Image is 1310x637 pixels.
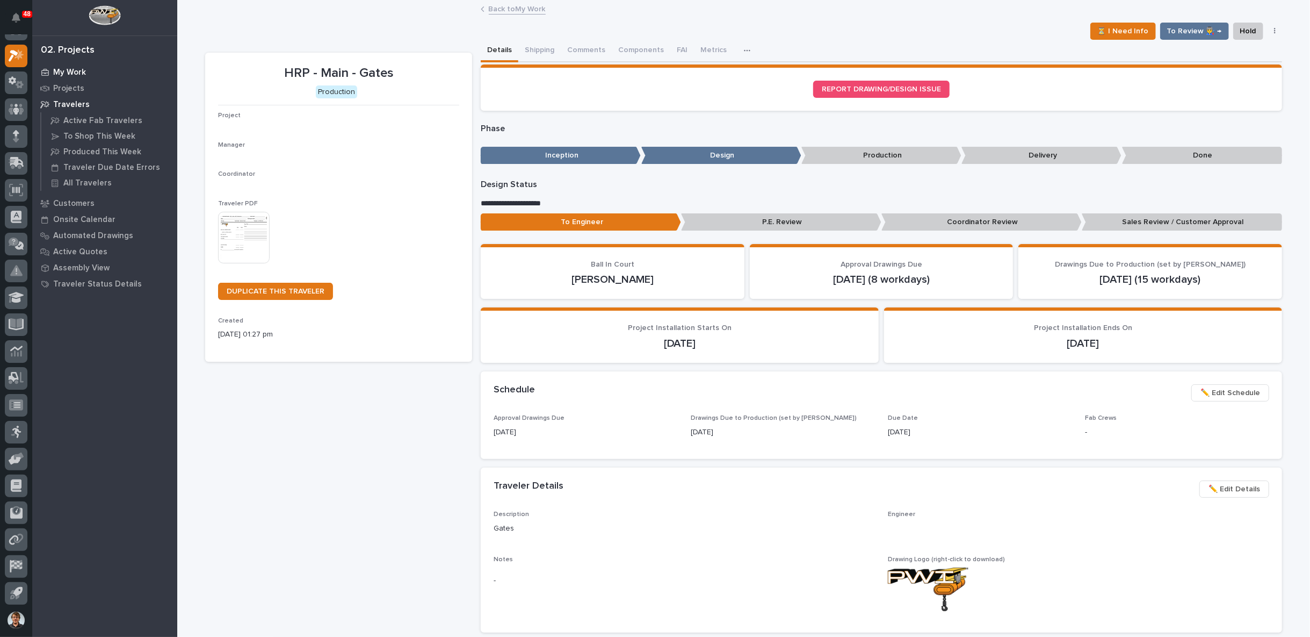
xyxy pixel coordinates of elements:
a: Active Quotes [32,244,177,260]
button: Notifications [5,6,27,29]
span: ✏️ Edit Schedule [1200,387,1260,399]
p: Design Status [481,180,1282,190]
span: Approval Drawings Due [841,261,922,268]
p: [DATE] [494,337,866,350]
p: Customers [53,199,95,209]
a: All Travelers [41,175,177,190]
a: Onsite Calendar [32,211,177,227]
span: ✏️ Edit Details [1208,483,1260,496]
span: Approval Drawings Due [494,415,564,421]
button: Components [612,40,670,62]
p: [DATE] [888,427,1072,438]
a: Travelers [32,96,177,112]
span: Due Date [888,415,918,421]
span: REPORT DRAWING/DESIGN ISSUE [822,85,941,93]
span: Fab Crews [1085,415,1117,421]
span: Coordinator [218,171,255,177]
p: Traveler Status Details [53,280,142,289]
p: P.E. Review [681,213,881,231]
a: Automated Drawings [32,227,177,244]
span: Drawings Due to Production (set by [PERSON_NAME]) [1055,261,1246,268]
p: All Travelers [63,178,112,188]
button: Comments [561,40,612,62]
a: To Shop This Week [41,128,177,144]
h2: Traveler Details [494,481,563,492]
p: My Work [53,68,86,77]
p: [PERSON_NAME] [494,273,732,286]
div: Notifications48 [13,13,27,30]
p: Done [1122,147,1282,164]
span: ⏳ I Need Info [1097,25,1149,38]
p: Assembly View [53,263,110,273]
p: [DATE] (8 workdays) [763,273,1001,286]
p: Active Quotes [53,247,107,257]
a: Assembly View [32,260,177,276]
span: Engineer [888,511,915,518]
p: Active Fab Travelers [63,116,142,126]
a: Customers [32,195,177,211]
p: To Shop This Week [63,132,135,141]
p: [DATE] (15 workdays) [1031,273,1269,286]
button: users-avatar [5,609,27,632]
span: Drawing Logo (right-click to download) [888,556,1005,563]
p: Automated Drawings [53,231,133,241]
a: Back toMy Work [489,2,546,15]
p: Onsite Calendar [53,215,115,225]
span: Drawings Due to Production (set by [PERSON_NAME]) [691,415,857,421]
div: Production [316,85,357,99]
button: ✏️ Edit Details [1199,481,1269,498]
p: Coordinator Review [881,213,1082,231]
p: Gates [494,523,875,534]
a: Active Fab Travelers [41,113,177,128]
img: Workspace Logo [89,5,120,25]
p: - [1085,427,1269,438]
p: [DATE] [897,337,1269,350]
p: [DATE] 01:27 pm [218,329,459,340]
span: Project [218,112,241,119]
span: Manager [218,142,245,148]
p: Design [641,147,801,164]
button: To Review 👨‍🏭 → [1160,23,1229,40]
span: Traveler PDF [218,201,258,207]
p: To Engineer [481,213,681,231]
p: Phase [481,124,1282,134]
button: Details [481,40,518,62]
span: DUPLICATE THIS TRAVELER [227,288,324,295]
span: To Review 👨‍🏭 → [1167,25,1222,38]
p: Production [801,147,961,164]
button: ✏️ Edit Schedule [1191,384,1269,402]
button: FAI [670,40,694,62]
span: Project Installation Starts On [628,324,732,332]
p: [DATE] [691,427,875,438]
a: REPORT DRAWING/DESIGN ISSUE [813,81,950,98]
p: Travelers [53,100,90,110]
p: [DATE] [494,427,678,438]
button: Metrics [694,40,733,62]
span: Hold [1240,25,1256,38]
a: Projects [32,80,177,96]
a: DUPLICATE THIS TRAVELER [218,283,333,300]
a: My Work [32,64,177,80]
span: Description [494,511,529,518]
p: Projects [53,84,84,94]
button: ⏳ I Need Info [1090,23,1156,40]
a: Produced This Week [41,144,177,159]
a: Traveler Due Date Errors [41,160,177,175]
div: 02. Projects [41,45,95,56]
p: Produced This Week [63,147,141,157]
img: 6nTO8O6szFrejbIXpwrYb74jcne7OJHB1UsgSHh_MuU [888,568,968,611]
button: Hold [1233,23,1263,40]
span: Project Installation Ends On [1034,324,1132,332]
span: Notes [494,556,513,563]
p: Delivery [961,147,1121,164]
button: Shipping [518,40,561,62]
a: Traveler Status Details [32,276,177,292]
p: Traveler Due Date Errors [63,163,160,173]
p: HRP - Main - Gates [218,66,459,81]
p: - [494,575,875,586]
p: Inception [481,147,641,164]
p: Sales Review / Customer Approval [1082,213,1282,231]
span: Created [218,318,243,324]
h2: Schedule [494,384,535,396]
span: Ball In Court [591,261,634,268]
